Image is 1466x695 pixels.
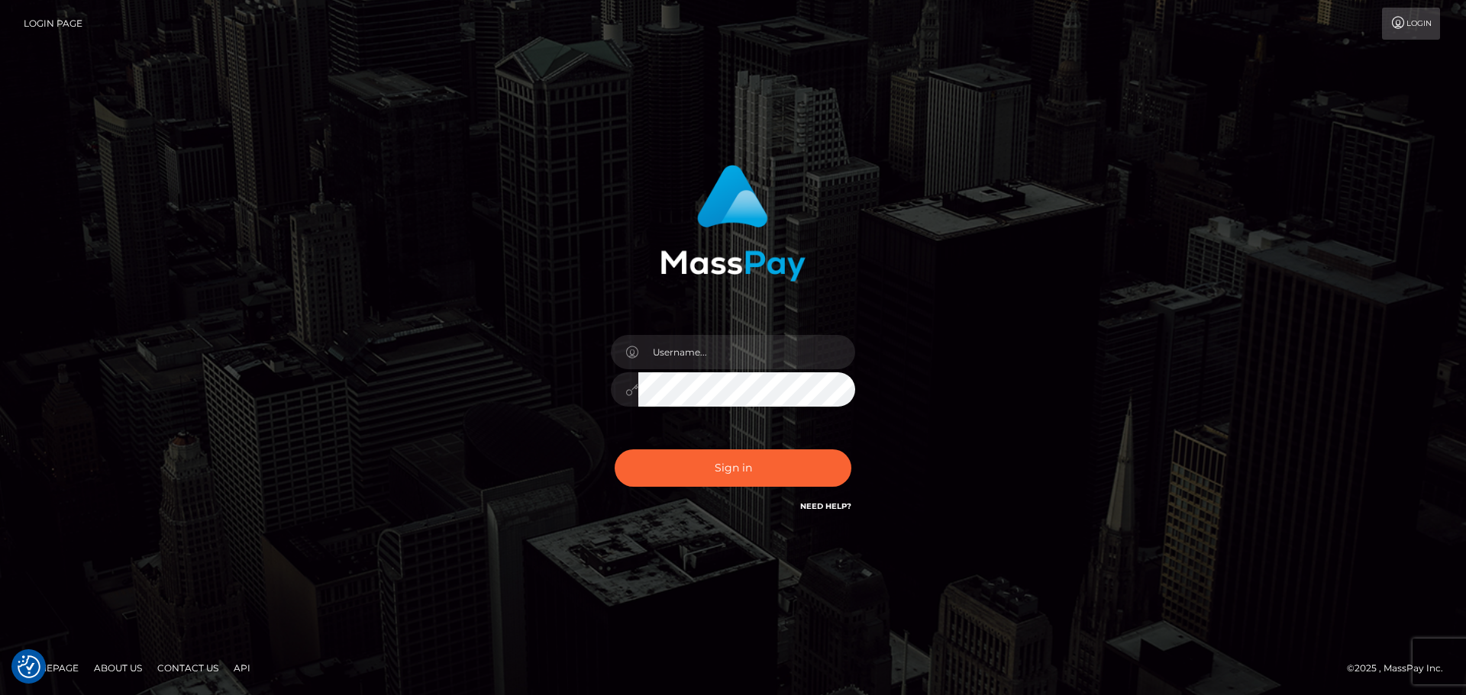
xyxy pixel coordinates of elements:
[228,656,257,680] a: API
[1382,8,1440,40] a: Login
[660,165,806,282] img: MassPay Login
[18,655,40,678] img: Revisit consent button
[18,655,40,678] button: Consent Preferences
[638,335,855,369] input: Username...
[24,8,82,40] a: Login Page
[1347,660,1455,677] div: © 2025 , MassPay Inc.
[17,656,85,680] a: Homepage
[88,656,148,680] a: About Us
[151,656,224,680] a: Contact Us
[800,501,851,511] a: Need Help?
[615,449,851,487] button: Sign in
